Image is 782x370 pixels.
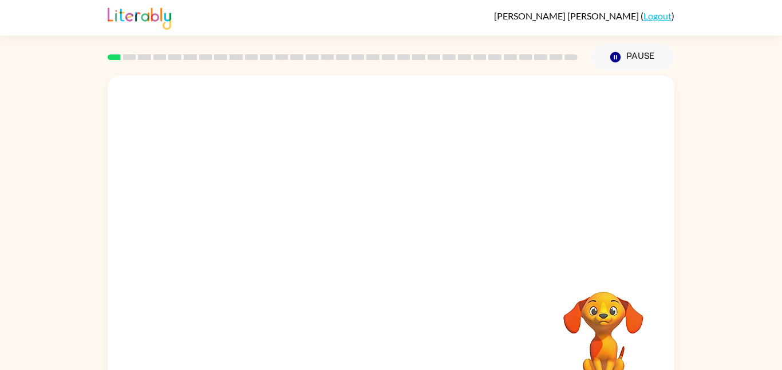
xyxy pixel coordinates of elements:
[108,5,171,30] img: Literably
[494,10,674,21] div: ( )
[591,44,674,70] button: Pause
[643,10,672,21] a: Logout
[494,10,641,21] span: [PERSON_NAME] [PERSON_NAME]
